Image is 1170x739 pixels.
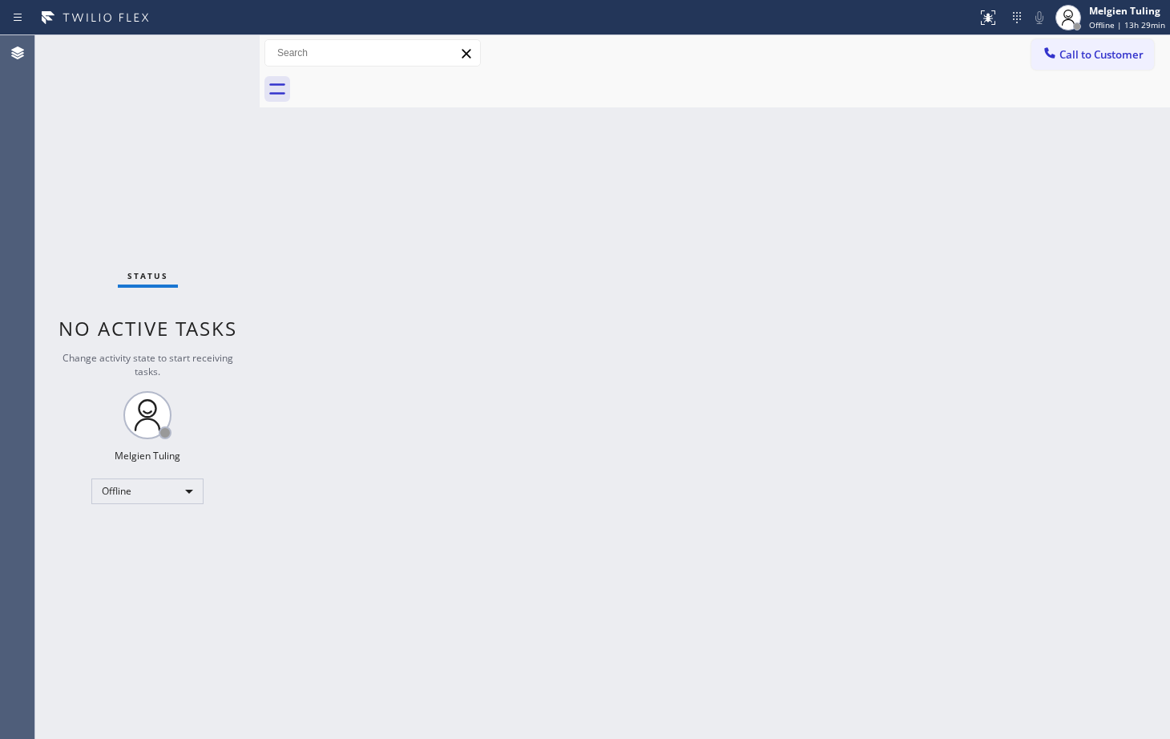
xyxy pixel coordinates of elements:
span: Offline | 13h 29min [1089,19,1165,30]
input: Search [265,40,480,66]
div: Melgien Tuling [115,449,180,462]
div: Melgien Tuling [1089,4,1165,18]
button: Mute [1028,6,1051,29]
div: Offline [91,479,204,504]
span: Status [127,270,168,281]
span: No active tasks [58,315,237,341]
span: Call to Customer [1059,47,1144,62]
span: Change activity state to start receiving tasks. [63,351,233,378]
button: Call to Customer [1031,39,1154,70]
